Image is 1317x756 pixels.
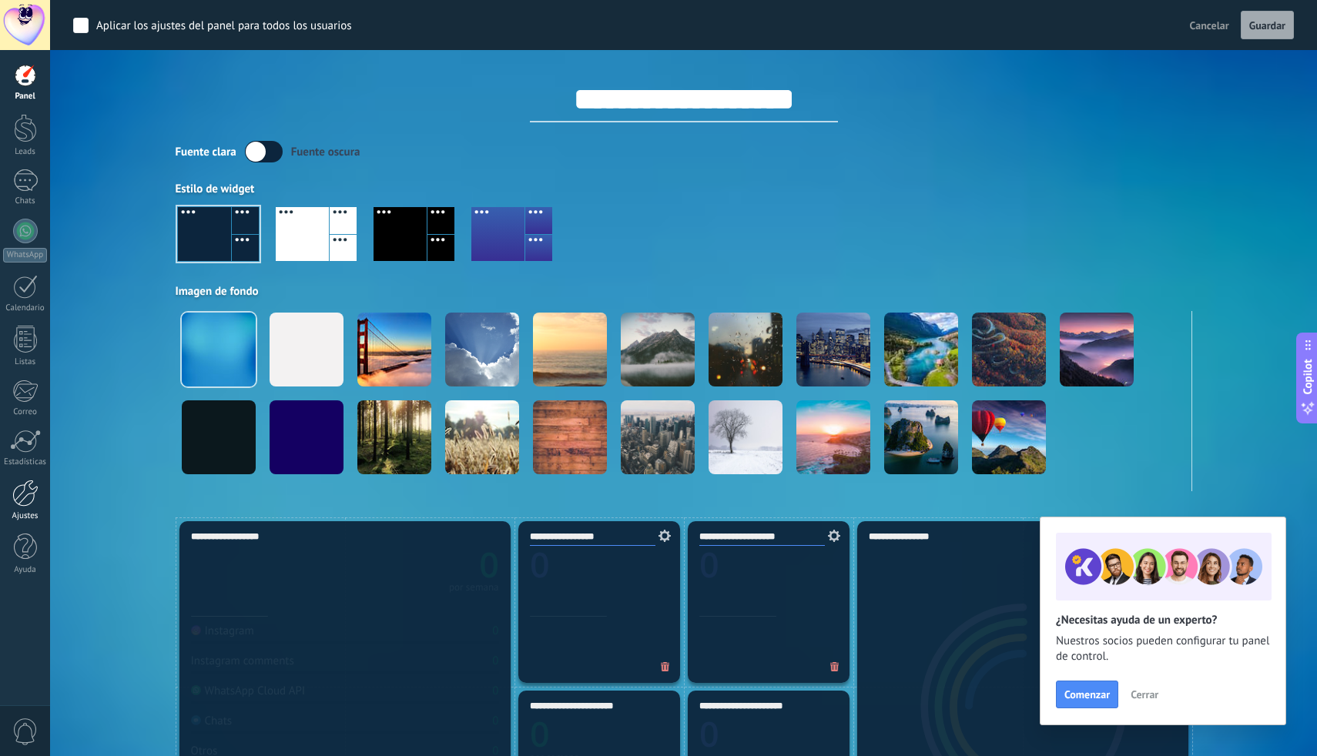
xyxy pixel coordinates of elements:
[96,18,352,34] div: Aplicar los ajustes del panel para todos los usuarios
[3,248,47,263] div: WhatsApp
[1190,18,1229,32] span: Cancelar
[291,145,360,159] div: Fuente oscura
[3,357,48,367] div: Listas
[1056,634,1270,664] span: Nuestros socios pueden configurar tu panel de control.
[1184,14,1235,37] button: Cancelar
[176,284,1192,299] div: Imagen de fondo
[1241,11,1294,40] button: Guardar
[3,565,48,575] div: Ayuda
[3,511,48,521] div: Ajustes
[3,303,48,313] div: Calendario
[1056,681,1118,708] button: Comenzar
[176,182,1192,196] div: Estilo de widget
[3,457,48,467] div: Estadísticas
[1131,689,1158,700] span: Cerrar
[3,407,48,417] div: Correo
[1249,20,1285,31] span: Guardar
[3,92,48,102] div: Panel
[1056,613,1270,627] h2: ¿Necesitas ayuda de un experto?
[1300,360,1315,395] span: Copilot
[176,145,236,159] div: Fuente clara
[3,196,48,206] div: Chats
[1064,689,1110,700] span: Comenzar
[1124,683,1165,706] button: Cerrar
[3,147,48,157] div: Leads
